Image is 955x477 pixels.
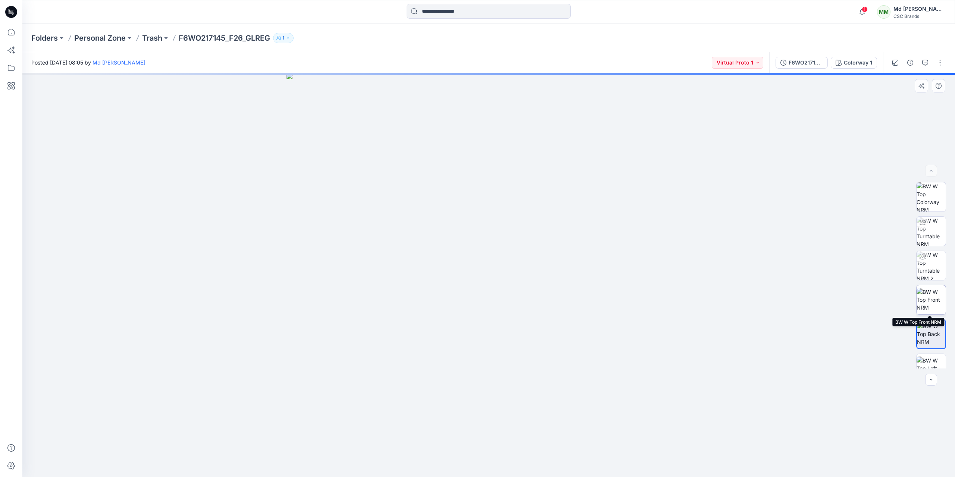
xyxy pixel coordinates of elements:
div: MM [877,5,890,19]
a: Trash [142,33,162,43]
img: BW W Top Front NRM [917,288,946,311]
p: 1 [282,34,284,42]
a: Md [PERSON_NAME] [93,59,145,66]
button: 1 [273,33,294,43]
button: F6WO217145_F26_GLREG_VP1 [776,57,828,69]
img: BW W Top Left NRM [917,357,946,380]
img: BW W Top Back NRM [917,322,945,346]
button: Colorway 1 [831,57,877,69]
button: Details [904,57,916,69]
div: CSC Brands [893,13,946,19]
img: BW W Top Turntable NRM 2 [917,251,946,280]
a: Folders [31,33,58,43]
a: Personal Zone [74,33,126,43]
img: BW W Top Colorway NRM [917,182,946,211]
img: eyJhbGciOiJIUzI1NiIsImtpZCI6IjAiLCJzbHQiOiJzZXMiLCJ0eXAiOiJKV1QifQ.eyJkYXRhIjp7InR5cGUiOiJzdG9yYW... [286,73,691,477]
span: Posted [DATE] 08:05 by [31,59,145,66]
p: F6WO217145_F26_GLREG [179,33,270,43]
div: Colorway 1 [844,59,872,67]
div: F6WO217145_F26_GLREG_VP1 [789,59,823,67]
img: BW W Top Turntable NRM [917,217,946,246]
div: Md [PERSON_NAME] [893,4,946,13]
span: 1 [862,6,868,12]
